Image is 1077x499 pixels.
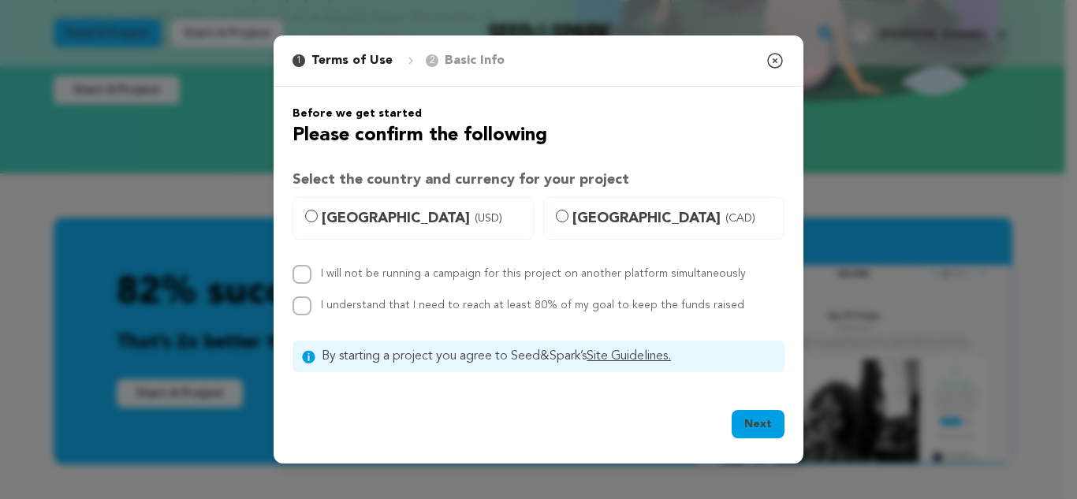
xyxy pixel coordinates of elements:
[322,347,775,366] span: By starting a project you agree to Seed&Spark’s
[311,51,393,70] p: Terms of Use
[572,207,774,229] span: [GEOGRAPHIC_DATA]
[321,300,744,311] label: I understand that I need to reach at least 80% of my goal to keep the funds raised
[725,210,755,226] span: (CAD)
[322,207,524,229] span: [GEOGRAPHIC_DATA]
[293,106,784,121] h6: Before we get started
[445,51,505,70] p: Basic Info
[293,54,305,67] span: 1
[293,169,784,191] h3: Select the country and currency for your project
[587,350,671,363] a: Site Guidelines.
[293,121,784,150] h2: Please confirm the following
[321,268,746,279] label: I will not be running a campaign for this project on another platform simultaneously
[475,210,502,226] span: (USD)
[732,410,784,438] button: Next
[426,54,438,67] span: 2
